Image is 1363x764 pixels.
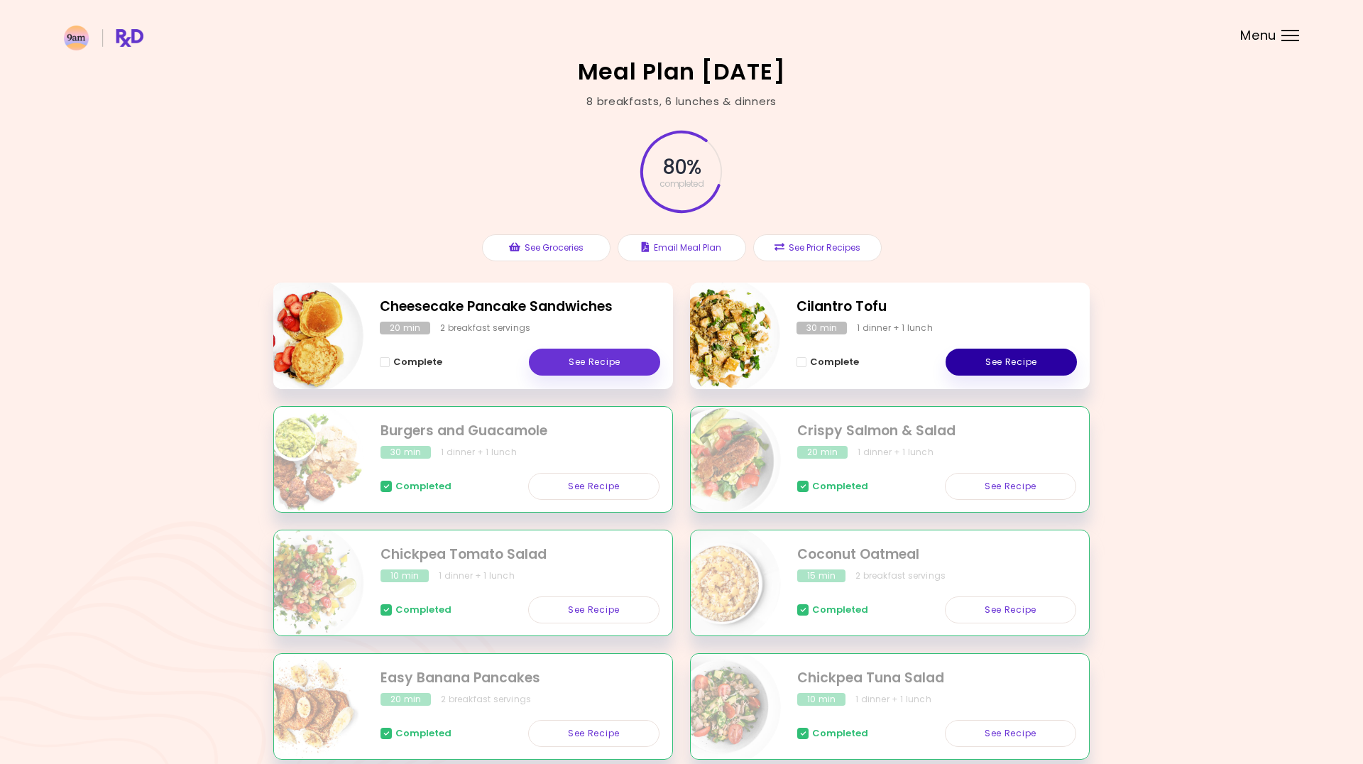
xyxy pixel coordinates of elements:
[380,354,442,371] button: Complete - Cheesecake Pancake Sandwiches
[381,421,659,442] h2: Burgers and Guacamole
[855,569,946,582] div: 2 breakfast servings
[946,349,1077,376] a: See Recipe - Cilantro Tofu
[578,60,786,83] h2: Meal Plan [DATE]
[797,322,847,334] div: 30 min
[439,569,515,582] div: 1 dinner + 1 lunch
[945,473,1076,500] a: See Recipe - Crispy Salmon & Salad
[812,481,868,492] span: Completed
[858,446,934,459] div: 1 dinner + 1 lunch
[662,277,780,395] img: Info - Cilantro Tofu
[797,297,1077,317] h2: Cilantro Tofu
[528,473,659,500] a: See Recipe - Burgers and Guacamole
[246,401,364,519] img: Info - Burgers and Guacamole
[381,545,659,565] h2: Chickpea Tomato Salad
[381,446,431,459] div: 30 min
[618,234,746,261] button: Email Meal Plan
[246,525,364,643] img: Info - Chickpea Tomato Salad
[797,446,848,459] div: 20 min
[441,693,531,706] div: 2 breakfast servings
[663,525,781,643] img: Info - Coconut Oatmeal
[812,728,868,739] span: Completed
[441,446,517,459] div: 1 dinner + 1 lunch
[855,693,931,706] div: 1 dinner + 1 lunch
[945,720,1076,747] a: See Recipe - Chickpea Tuna Salad
[395,728,451,739] span: Completed
[659,180,704,188] span: completed
[812,604,868,616] span: Completed
[797,421,1076,442] h2: Crispy Salmon & Salad
[393,356,442,368] span: Complete
[753,234,882,261] button: See Prior Recipes
[381,693,431,706] div: 20 min
[482,234,611,261] button: See Groceries
[64,26,143,50] img: RxDiet
[380,322,430,334] div: 20 min
[586,94,777,110] div: 8 breakfasts , 6 lunches & dinners
[246,277,363,395] img: Info - Cheesecake Pancake Sandwiches
[395,481,451,492] span: Completed
[440,322,530,334] div: 2 breakfast servings
[528,596,659,623] a: See Recipe - Chickpea Tomato Salad
[663,401,781,519] img: Info - Crispy Salmon & Salad
[945,596,1076,623] a: See Recipe - Coconut Oatmeal
[797,545,1076,565] h2: Coconut Oatmeal
[662,155,701,180] span: 80 %
[797,668,1076,689] h2: Chickpea Tuna Salad
[381,569,429,582] div: 10 min
[857,322,933,334] div: 1 dinner + 1 lunch
[395,604,451,616] span: Completed
[529,349,660,376] a: See Recipe - Cheesecake Pancake Sandwiches
[797,354,859,371] button: Complete - Cilantro Tofu
[528,720,659,747] a: See Recipe - Easy Banana Pancakes
[380,297,660,317] h2: Cheesecake Pancake Sandwiches
[810,356,859,368] span: Complete
[797,693,845,706] div: 10 min
[797,569,845,582] div: 15 min
[1240,29,1276,42] span: Menu
[381,668,659,689] h2: Easy Banana Pancakes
